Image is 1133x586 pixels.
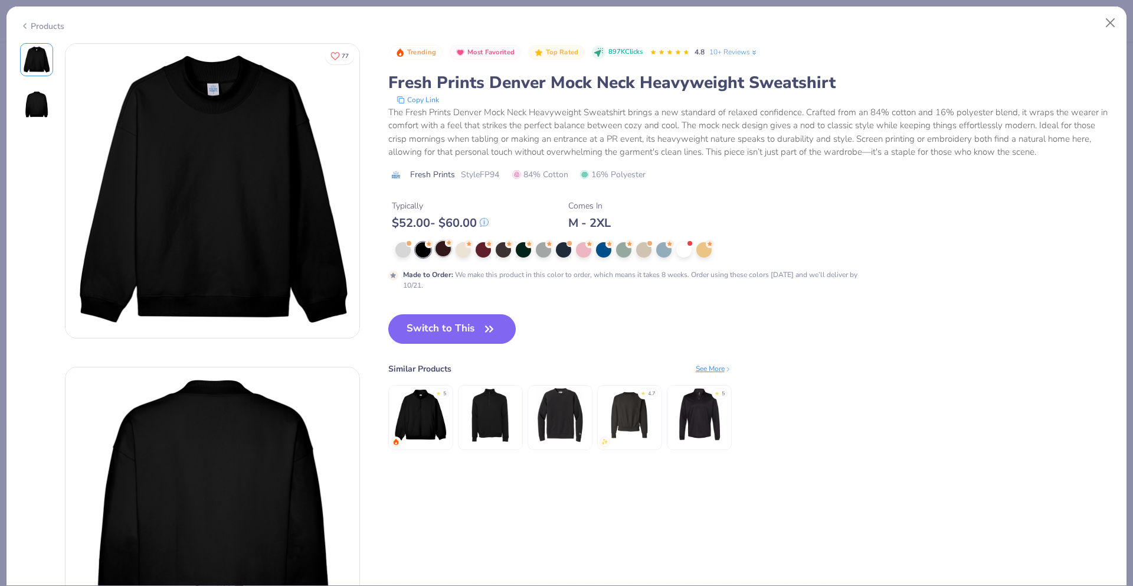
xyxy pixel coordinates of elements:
[410,168,455,181] span: Fresh Prints
[568,200,611,212] div: Comes In
[392,387,448,443] img: Fresh Prints Aspen Heavyweight Quarter-Zip
[22,90,51,119] img: Back
[66,44,359,338] img: Front
[580,168,646,181] span: 16% Polyester
[671,387,727,443] img: Adidas Lightweight Quarter-Zip Pullover
[546,49,579,56] span: Top Rated
[443,390,446,398] div: 5
[528,45,585,60] button: Badge Button
[403,269,860,291] div: We make this product in this color to order, which means it takes 8 weeks. Order using these colo...
[467,49,515,56] span: Most Favorited
[461,168,499,181] span: Style FP94
[388,106,1114,159] div: The Fresh Prints Denver Mock Neck Heavyweight Sweatshirt brings a new standard of relaxed confide...
[395,48,405,57] img: Trending sort
[648,390,655,398] div: 4.7
[407,49,436,56] span: Trending
[695,47,705,57] span: 4.8
[1099,12,1122,34] button: Close
[722,390,725,398] div: 5
[696,363,732,374] div: See More
[534,48,543,57] img: Top Rated sort
[388,71,1114,94] div: Fresh Prints Denver Mock Neck Heavyweight Sweatshirt
[393,94,443,106] button: copy to clipboard
[650,43,690,62] div: 4.8 Stars
[392,216,489,230] div: $ 52.00 - $ 60.00
[388,170,404,180] img: brand logo
[325,47,354,64] button: Like
[715,390,719,395] div: ★
[342,53,349,59] span: 77
[709,47,758,57] a: 10+ Reviews
[389,45,443,60] button: Badge Button
[388,363,451,375] div: Similar Products
[450,45,521,60] button: Badge Button
[601,387,657,443] img: Champion Adult Reverse Weave® Crew
[436,390,441,395] div: ★
[462,387,518,443] img: Bella + Canvas Unisex Quarter Zip Pullover Fleece
[608,47,643,57] span: 897K Clicks
[20,20,64,32] div: Products
[641,390,646,395] div: ★
[568,216,611,230] div: M - 2XL
[403,270,453,279] strong: Made to Order :
[388,314,516,344] button: Switch to This
[601,438,608,445] img: newest.gif
[456,48,465,57] img: Most Favorited sort
[392,200,489,212] div: Typically
[532,387,588,443] img: New Era Heritage Fleece Pocket Crew
[512,168,568,181] span: 84% Cotton
[392,438,400,445] img: trending.gif
[22,45,51,74] img: Front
